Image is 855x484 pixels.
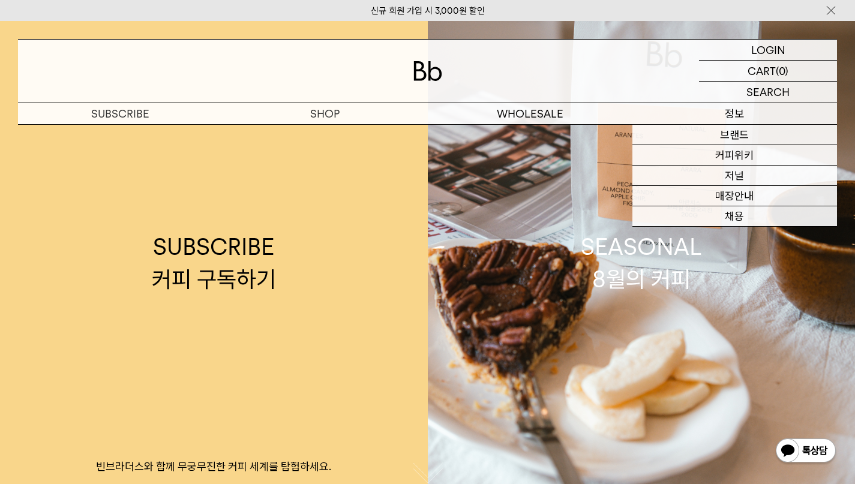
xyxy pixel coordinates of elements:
[632,145,837,166] a: 커피위키
[581,231,702,294] div: SEASONAL 8월의 커피
[632,166,837,186] a: 저널
[632,103,837,124] p: 정보
[223,103,427,124] a: SHOP
[775,437,837,466] img: 카카오톡 채널 1:1 채팅 버튼
[699,61,837,82] a: CART (0)
[776,61,788,81] p: (0)
[699,40,837,61] a: LOGIN
[751,40,785,60] p: LOGIN
[152,231,276,294] div: SUBSCRIBE 커피 구독하기
[746,82,790,103] p: SEARCH
[371,5,485,16] a: 신규 회원 가입 시 3,000원 할인
[632,125,837,145] a: 브랜드
[413,61,442,81] img: 로고
[18,103,223,124] a: SUBSCRIBE
[428,103,632,124] p: WHOLESALE
[748,61,776,81] p: CART
[632,206,837,227] a: 채용
[632,186,837,206] a: 매장안내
